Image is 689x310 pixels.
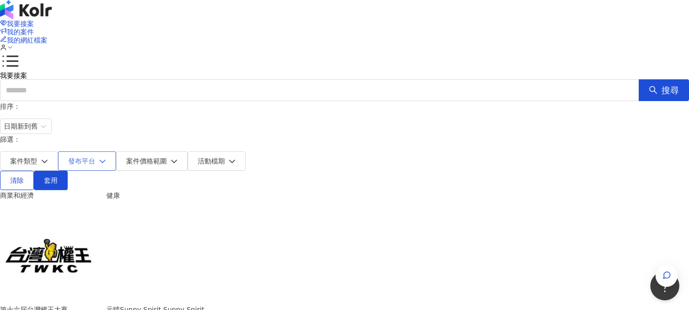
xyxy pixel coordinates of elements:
[10,177,24,184] span: 清除
[649,86,658,94] span: search
[68,157,95,165] span: 發布平台
[661,85,679,96] span: 搜尋
[7,36,47,44] span: 我的網紅檔案
[4,119,48,133] span: 日期新到舊
[58,151,116,171] button: 發布平台
[198,157,225,165] span: 活動檔期
[106,190,419,201] div: 健康
[126,157,167,165] span: 案件價格範圍
[7,20,34,28] span: 我要接案
[10,157,37,165] span: 案件類型
[188,151,246,171] button: 活動檔期
[34,171,68,190] button: 套用
[650,271,679,300] iframe: Help Scout Beacon - Open
[639,79,689,101] button: 搜尋
[106,207,203,304] img: 酵酵揚｜綜合蔬果酵素
[116,151,188,171] button: 案件價格範圍
[7,28,34,36] span: 我的案件
[44,177,58,184] span: 套用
